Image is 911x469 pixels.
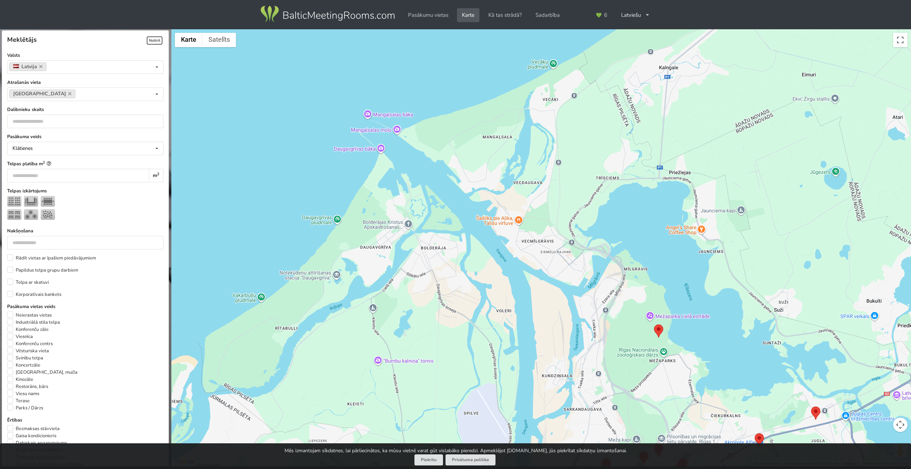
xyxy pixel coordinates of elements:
span: Notīrīt [147,36,162,45]
label: Konferenču zāle [7,326,49,333]
img: Bankets [24,209,38,220]
label: Gaisa kondicionieris [7,432,56,439]
label: [GEOGRAPHIC_DATA], muiža [7,369,77,376]
sup: 2 [157,171,159,177]
label: Vēsturiska vieta [7,347,49,354]
label: Korporatīvais bankets [7,291,61,298]
label: Telpa ar skatuvi [7,279,49,286]
label: Viesnīca [7,333,33,340]
label: Restorāns, bārs [7,383,48,390]
label: Telpas izkārtojums [7,187,163,195]
label: Pasākuma veids [7,133,163,140]
span: 6 [604,12,607,18]
label: Valsts [7,52,163,59]
label: Papildus telpa grupu darbiem [7,267,78,274]
label: Ērtības [7,417,163,424]
label: Telpas platība m [7,160,163,167]
label: Atrašanās vieta [7,79,163,86]
span: Meklētājs [7,35,37,44]
a: Pasākumu vietas [403,8,453,22]
div: m [149,169,163,182]
img: U-Veids [24,196,38,207]
label: Svinību telpa [7,354,43,362]
label: Kinozāle [7,376,33,383]
button: Rādīt satelīta fotogrāfisko datu bāzi [202,33,236,47]
label: Parks / Dārzs [7,404,43,412]
label: Dabiskais apgaismojums [7,439,67,447]
label: Industriālā stila telpa [7,319,60,326]
button: Rādīt ielu karti [175,33,202,47]
div: Latviešu [616,8,655,22]
button: Kartes kameras vadīklas [893,418,907,432]
img: Klase [7,209,21,220]
label: Nakšņošana [7,227,163,234]
label: Neierastas vietas [7,312,52,319]
label: Dalībnieku skaits [7,106,163,113]
a: Latvija [9,62,47,71]
label: Viesu nams [7,390,39,397]
img: Baltic Meeting Rooms [259,4,396,24]
a: Kā tas strādā? [483,8,527,22]
sup: 2 [43,160,45,165]
img: Sapulce [41,196,55,207]
a: Karte [457,8,479,22]
div: Klātienes [12,146,33,151]
label: Konferenču centrs [7,340,53,347]
label: Pasākuma vietas veids [7,303,163,310]
img: Teātris [7,196,21,207]
a: Sadarbība [530,8,565,22]
button: Pārslēgt pilnekrāna skatu [893,33,907,47]
button: Piekrītu [414,454,443,465]
label: Rādīt vietas ar īpašiem piedāvājumiem [7,254,96,262]
label: Koncertzāle [7,362,40,369]
a: Privātuma politika [446,454,495,465]
a: [GEOGRAPHIC_DATA] [9,90,76,98]
img: Pieņemšana [41,209,55,220]
label: Bezmaksas stāvvieta [7,425,60,432]
label: Terase [7,397,30,404]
